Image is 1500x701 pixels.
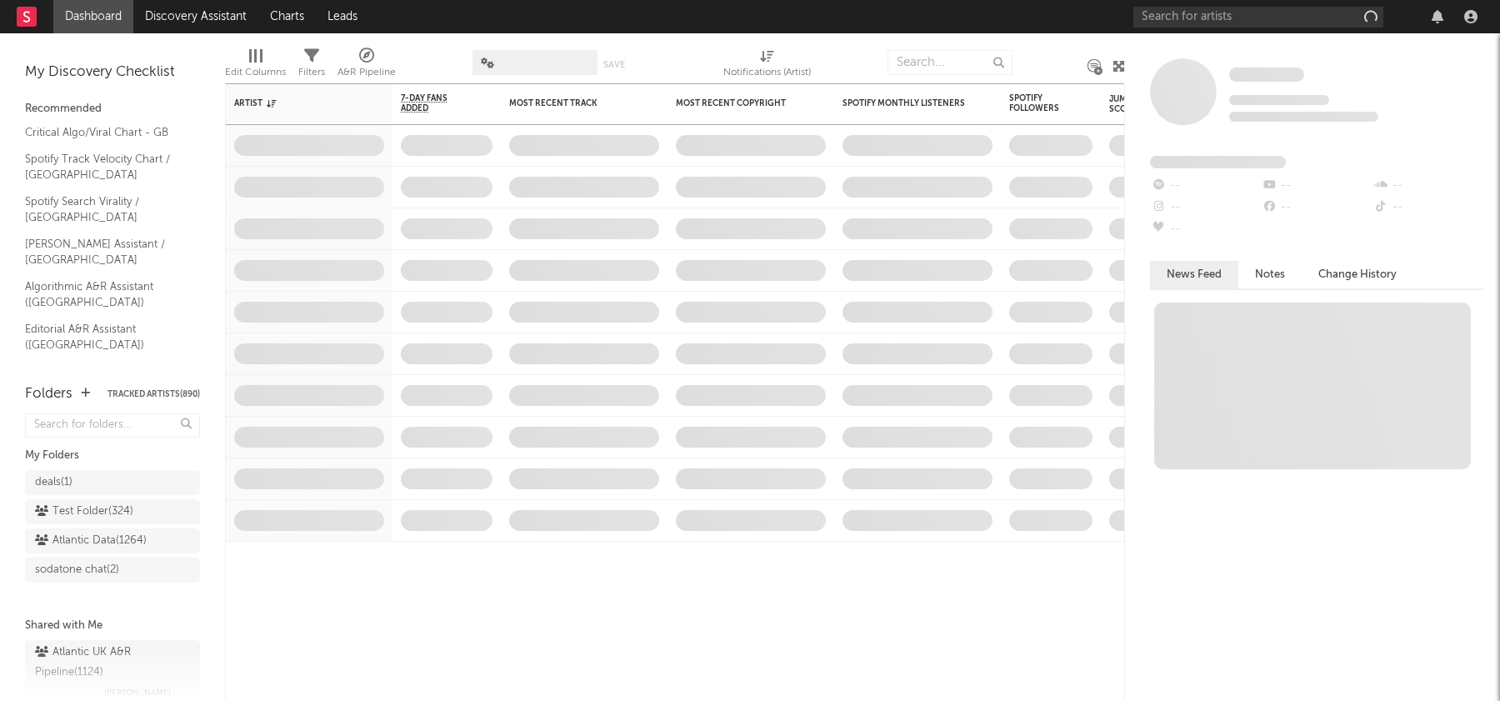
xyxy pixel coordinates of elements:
div: Recommended [25,99,200,119]
button: Notes [1238,261,1302,288]
button: News Feed [1150,261,1238,288]
div: A&R Pipeline [337,63,396,83]
a: Algorithmic A&R Assistant ([GEOGRAPHIC_DATA]) [25,278,183,312]
button: Tracked Artists(890) [107,390,200,398]
div: -- [1372,175,1483,197]
div: Spotify Followers [1009,93,1067,113]
div: Most Recent Copyright [676,98,801,108]
div: My Folders [25,446,200,466]
a: Critical Algo/Viral Chart - GB [25,123,183,142]
a: Spotify Track Velocity Chart / [GEOGRAPHIC_DATA] [25,150,183,184]
span: Fans Added by Platform [1150,156,1286,168]
a: sodatone chat(2) [25,558,200,583]
a: Editorial A&R Assistant ([GEOGRAPHIC_DATA]) [25,320,183,354]
div: Artist [234,98,359,108]
input: Search... [887,50,1012,75]
div: Filters [298,42,325,90]
div: Edit Columns [225,42,286,90]
button: Save [603,60,625,69]
div: A&R Pipeline [337,42,396,90]
div: Notifications (Artist) [723,42,811,90]
div: Folders [25,384,72,404]
div: Edit Columns [225,63,286,83]
div: Spotify Monthly Listeners [842,98,967,108]
div: Filters [298,63,325,83]
span: Tracking Since: [DATE] [1229,95,1329,105]
span: Some Artist [1229,68,1304,82]
div: Atlantic Data ( 1264 ) [35,531,147,551]
div: Atlantic UK A&R Pipeline ( 1124 ) [35,643,186,683]
a: Spotify Search Virality / [GEOGRAPHIC_DATA] [25,193,183,227]
a: deals(1) [25,470,200,495]
div: sodatone chat ( 2 ) [35,560,119,580]
div: Most Recent Track [509,98,634,108]
input: Search for artists [1133,7,1383,28]
div: -- [1150,197,1261,218]
div: Shared with Me [25,616,200,636]
div: -- [1261,197,1372,218]
a: Test Folder(324) [25,499,200,524]
span: 7-Day Fans Added [401,93,467,113]
div: My Discovery Checklist [25,63,200,83]
div: Test Folder ( 324 ) [35,502,133,522]
a: Atlantic Data(1264) [25,528,200,553]
input: Search for folders... [25,413,200,438]
a: [PERSON_NAME] Assistant / [GEOGRAPHIC_DATA] [25,235,183,269]
div: -- [1150,218,1261,240]
button: Change History [1302,261,1413,288]
a: Some Artist [1229,67,1304,83]
div: -- [1150,175,1261,197]
span: 0 fans last week [1229,112,1378,122]
div: Notifications (Artist) [723,63,811,83]
div: -- [1261,175,1372,197]
div: -- [1372,197,1483,218]
div: deals ( 1 ) [35,473,72,493]
div: Jump Score [1109,94,1151,114]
